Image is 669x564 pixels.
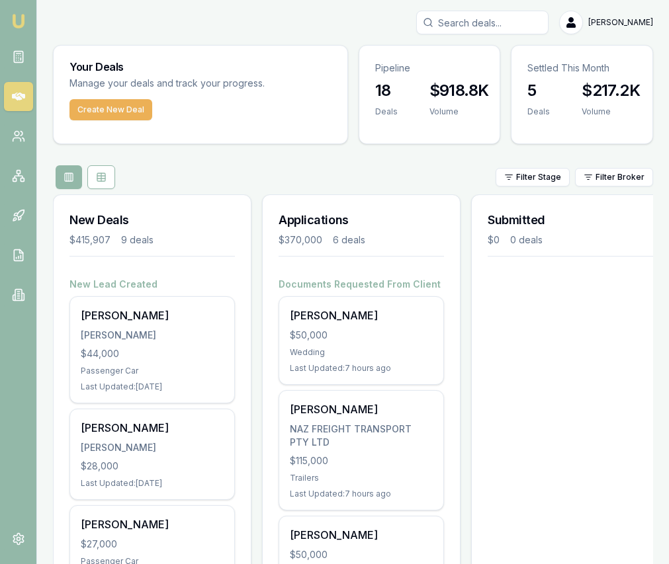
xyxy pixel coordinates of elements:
[81,347,224,360] div: $44,000
[69,211,235,229] h3: New Deals
[69,99,152,120] button: Create New Deal
[11,13,26,29] img: emu-icon-u.png
[81,538,224,551] div: $27,000
[588,17,653,28] span: [PERSON_NAME]
[582,80,640,101] h3: $217.2K
[81,307,224,323] div: [PERSON_NAME]
[527,61,637,75] p: Settled This Month
[290,454,433,467] div: $115,000
[527,106,550,117] div: Deals
[333,233,365,247] div: 6 deals
[290,527,433,543] div: [PERSON_NAME]
[81,460,224,473] div: $28,000
[81,366,224,376] div: Passenger Car
[290,423,433,449] div: NAZ FREIGHT TRANSPORT PTY LTD
[488,211,653,229] h3: Submitted
[596,172,645,182] span: Filter Broker
[290,347,433,358] div: Wedding
[81,516,224,532] div: [PERSON_NAME]
[510,233,543,247] div: 0 deals
[375,80,398,101] h3: 18
[69,233,111,247] div: $415,907
[69,76,332,91] p: Manage your deals and track your progress.
[290,329,433,342] div: $50,000
[375,106,398,117] div: Deals
[69,278,235,291] h4: New Lead Created
[279,278,444,291] h4: Documents Requested From Client
[290,363,433,374] div: Last Updated: 7 hours ago
[375,61,484,75] p: Pipeline
[429,80,489,101] h3: $918.8K
[496,168,570,186] button: Filter Stage
[516,172,561,182] span: Filter Stage
[279,233,322,247] div: $370,000
[429,106,489,117] div: Volume
[290,307,433,323] div: [PERSON_NAME]
[290,548,433,561] div: $50,000
[81,441,224,454] div: [PERSON_NAME]
[488,233,500,247] div: $0
[81,382,224,392] div: Last Updated: [DATE]
[290,473,433,483] div: Trailers
[290,401,433,417] div: [PERSON_NAME]
[290,489,433,499] div: Last Updated: 7 hours ago
[121,233,154,247] div: 9 deals
[575,168,653,186] button: Filter Broker
[279,211,444,229] h3: Applications
[69,61,332,72] h3: Your Deals
[416,11,549,34] input: Search deals
[81,420,224,436] div: [PERSON_NAME]
[81,329,224,342] div: [PERSON_NAME]
[582,106,640,117] div: Volume
[81,478,224,489] div: Last Updated: [DATE]
[527,80,550,101] h3: 5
